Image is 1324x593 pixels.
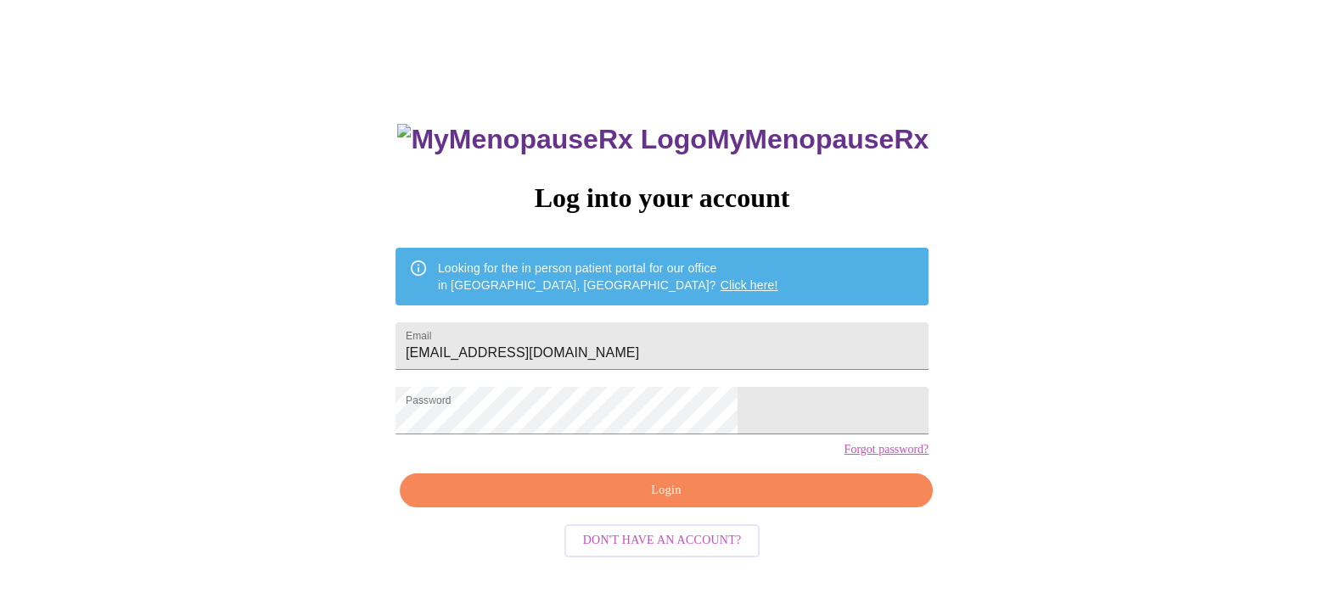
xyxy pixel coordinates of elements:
h3: Log into your account [396,182,928,214]
span: Don't have an account? [583,530,742,551]
a: Forgot password? [844,443,928,456]
div: Looking for the in person patient portal for our office in [GEOGRAPHIC_DATA], [GEOGRAPHIC_DATA]? [438,253,778,300]
h3: MyMenopauseRx [397,124,928,155]
span: Login [419,480,913,501]
a: Don't have an account? [560,532,765,546]
a: Click here! [721,278,778,292]
img: MyMenopauseRx Logo [397,124,706,155]
button: Don't have an account? [564,524,760,557]
button: Login [400,473,933,508]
